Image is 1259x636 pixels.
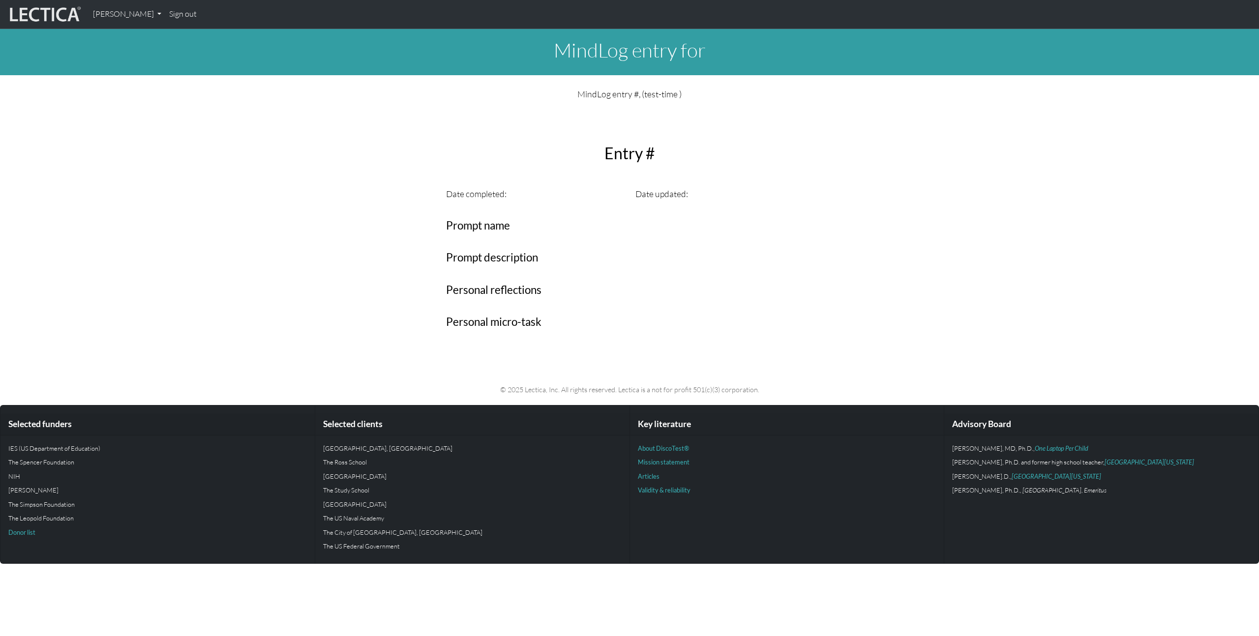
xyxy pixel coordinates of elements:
a: Articles [638,472,659,480]
a: [GEOGRAPHIC_DATA][US_STATE] [1012,472,1101,480]
label: Date completed: [446,187,507,201]
p: The Leopold Foundation [8,513,307,523]
em: , [GEOGRAPHIC_DATA], Emeritus [1020,486,1107,494]
h3: Personal reflections [446,284,813,297]
a: Mission statement [638,458,689,466]
p: MindLog entry #, (test-time ) [446,87,813,101]
p: [GEOGRAPHIC_DATA], [GEOGRAPHIC_DATA] [323,443,622,453]
a: [PERSON_NAME] [89,4,165,25]
a: Sign out [165,4,201,25]
h3: Prompt description [446,251,813,264]
h3: Personal micro-task [446,316,813,329]
a: Validity & reliability [638,486,690,494]
a: [GEOGRAPHIC_DATA][US_STATE] [1105,458,1194,466]
p: [PERSON_NAME], MD, Ph.D., [952,443,1251,453]
a: About DiscoTest® [638,444,689,452]
p: The US Federal Government [323,541,622,551]
p: © 2025 Lectica, Inc. All rights reserved. Lectica is a not for profit 501(c)(3) corporation. [311,384,948,395]
p: The Ross School [323,457,622,467]
h3: Prompt name [446,219,813,232]
img: lecticalive [7,5,81,24]
div: Date updated: [629,187,819,201]
p: [PERSON_NAME], Ph.D. and former high school teacher, [952,457,1251,467]
p: The US Naval Academy [323,513,622,523]
p: [PERSON_NAME], Ph.D. [952,485,1251,495]
p: IES (US Department of Education) [8,443,307,453]
div: Selected clients [315,413,629,435]
h2: Entry # [440,144,819,163]
p: NIH [8,471,307,481]
p: The Spencer Foundation [8,457,307,467]
div: Key literature [630,413,944,435]
a: One Laptop Per Child [1035,444,1088,452]
p: The Study School [323,485,622,495]
p: [PERSON_NAME].D., [952,471,1251,481]
div: Advisory Board [944,413,1259,435]
p: The City of [GEOGRAPHIC_DATA], [GEOGRAPHIC_DATA] [323,527,622,537]
a: Donor list [8,528,35,536]
div: Selected funders [0,413,315,435]
p: The Simpson Foundation [8,499,307,509]
p: [GEOGRAPHIC_DATA] [323,471,622,481]
p: [GEOGRAPHIC_DATA] [323,499,622,509]
p: [PERSON_NAME] [8,485,307,495]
